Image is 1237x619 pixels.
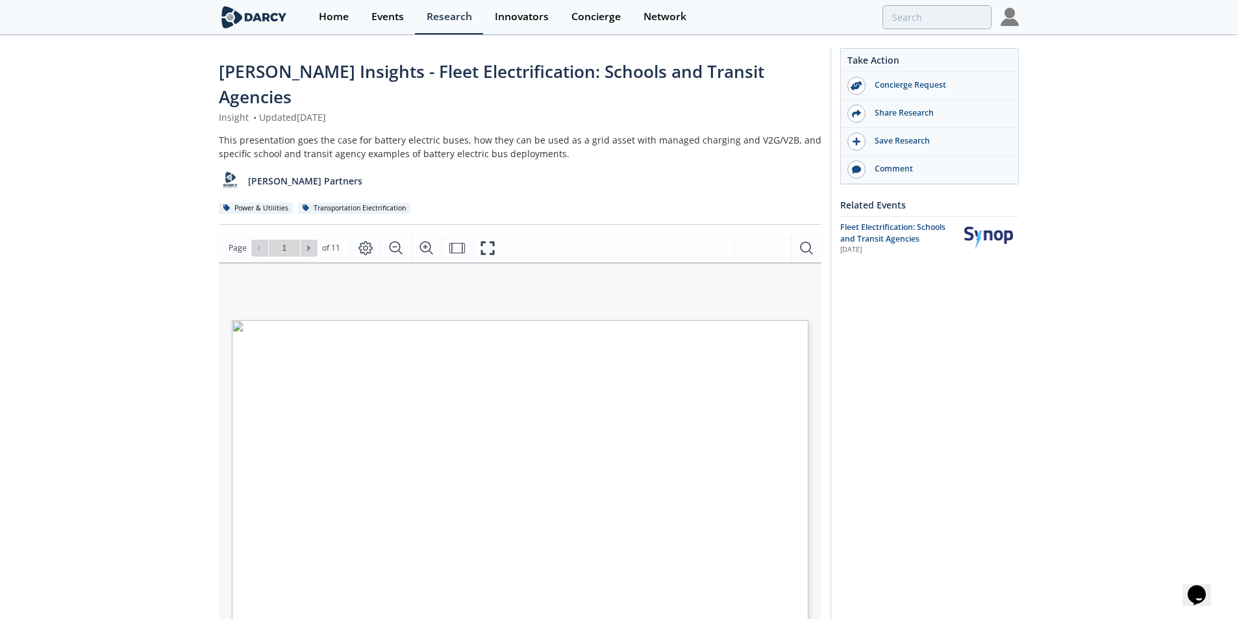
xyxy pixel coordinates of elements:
[298,203,411,214] div: Transportation Electrification
[427,12,472,22] div: Research
[371,12,404,22] div: Events
[219,203,294,214] div: Power & Utilities
[840,245,955,255] div: [DATE]
[840,194,1019,216] div: Related Events
[1001,8,1019,26] img: Profile
[882,5,992,29] input: Advanced Search
[219,6,290,29] img: logo-wide.svg
[319,12,349,22] div: Home
[866,135,1011,147] div: Save Research
[219,133,821,160] div: This presentation goes the case for battery electric buses, how they can be used as a grid asset ...
[866,107,1011,119] div: Share Research
[866,163,1011,175] div: Comment
[571,12,621,22] div: Concierge
[251,111,259,123] span: •
[495,12,549,22] div: Innovators
[643,12,686,22] div: Network
[248,174,362,188] p: [PERSON_NAME] Partners
[1182,567,1224,606] iframe: chat widget
[219,110,821,124] div: Insight Updated [DATE]
[840,221,945,244] span: Fleet Electrification: Schools and Transit Agencies
[840,221,1019,256] a: Fleet Electrification: Schools and Transit Agencies [DATE] Synop
[964,227,1014,249] img: Synop
[841,53,1018,72] div: Take Action
[866,79,1011,91] div: Concierge Request
[219,60,764,108] span: [PERSON_NAME] Insights - Fleet Electrification: Schools and Transit Agencies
